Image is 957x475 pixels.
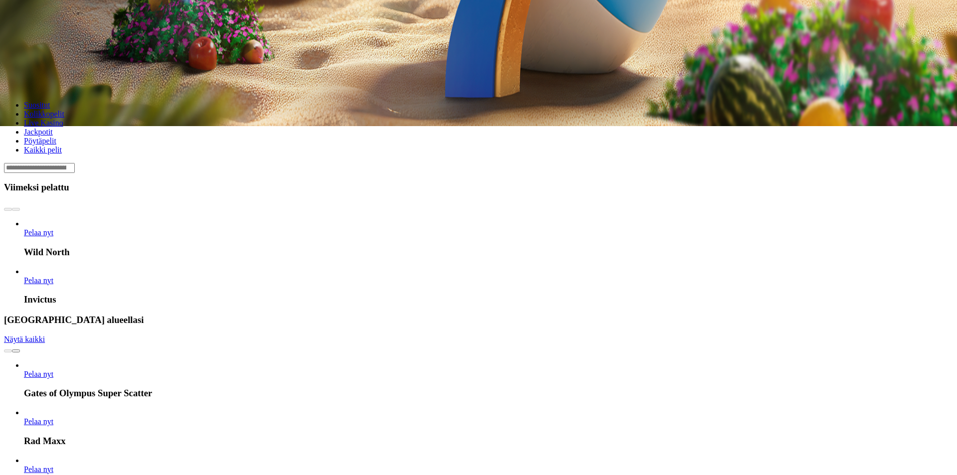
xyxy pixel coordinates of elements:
span: Pelaa nyt [24,276,53,285]
span: Pelaa nyt [24,228,53,237]
a: Live Kasino [24,119,63,127]
a: Invictus [24,276,53,285]
a: Kaikki pelit [24,146,62,154]
article: Gates of Olympus Super Scatter [24,361,953,399]
h3: Gates of Olympus Super Scatter [24,388,953,399]
article: Wild North [24,219,953,258]
button: next slide [12,349,20,352]
a: Kolikkopelit [24,110,64,118]
a: Jackpotit [24,128,53,136]
h3: Wild North [24,247,953,258]
header: Lobby [4,84,953,173]
input: Search [4,163,75,173]
a: Cherry Pop [24,465,53,474]
a: Rad Maxx [24,417,53,426]
a: Wild North [24,228,53,237]
a: Suositut [24,101,50,109]
button: prev slide [4,349,12,352]
article: Rad Maxx [24,408,953,447]
button: next slide [12,208,20,211]
h3: Invictus [24,294,953,305]
a: Gates of Olympus Super Scatter [24,370,53,378]
span: Pelaa nyt [24,465,53,474]
article: Invictus [24,267,953,306]
a: Pöytäpelit [24,137,56,145]
span: Pelaa nyt [24,370,53,378]
button: prev slide [4,208,12,211]
h3: Viimeksi pelattu [4,182,953,193]
h3: [GEOGRAPHIC_DATA] alueellasi [4,315,953,325]
a: Näytä kaikki [4,335,45,343]
h3: Rad Maxx [24,436,953,447]
span: Pelaa nyt [24,417,53,426]
nav: Lobby [4,84,953,155]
